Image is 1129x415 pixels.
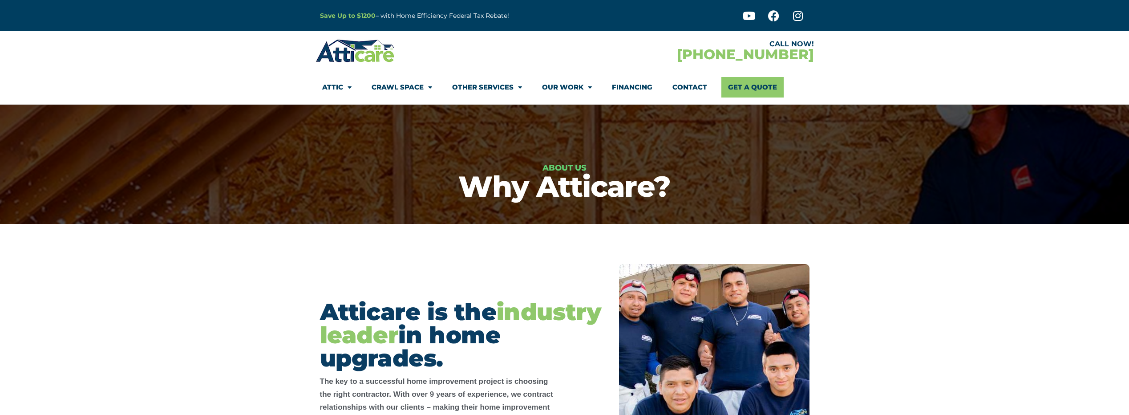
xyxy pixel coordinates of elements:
span: industry leader [320,298,601,349]
a: Attic [322,77,352,98]
a: Crawl Space [372,77,432,98]
a: Contact [672,77,707,98]
a: Our Work [542,77,592,98]
h1: Why Atticare? [4,172,1125,201]
h2: Atticare is the in home upgrades. [320,301,601,370]
nav: Menu [322,77,807,98]
a: Get A Quote [721,77,784,98]
p: – with Home Efficiency Federal Tax Rebate! [320,11,608,21]
div: CALL NOW! [565,41,814,48]
a: Financing [612,77,652,98]
a: Save Up to $1200 [320,12,376,20]
a: Other Services [452,77,522,98]
h6: About Us [4,164,1125,172]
